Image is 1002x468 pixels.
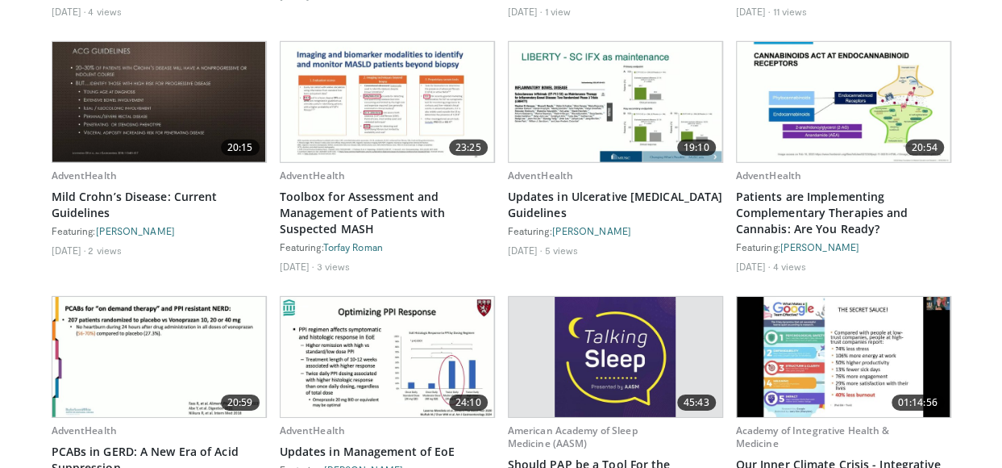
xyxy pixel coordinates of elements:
span: 23:25 [449,140,488,156]
li: 4 views [88,5,122,18]
a: 20:15 [52,42,266,162]
img: e47b802f-226c-453d-84d1-842cb69d0937.620x360_q85_upscale.jpg [52,297,266,417]
div: Featuring: [280,240,495,253]
div: Featuring: [508,224,723,237]
a: AdventHealth [52,169,117,182]
li: 4 views [772,260,806,273]
li: 11 views [772,5,807,18]
a: [PERSON_NAME] [552,225,631,236]
img: e8c6c249-bdeb-4cec-9ab6-35d78903b640.620x360_q85_upscale.jpg [555,297,675,417]
span: 20:54 [905,140,944,156]
a: [PERSON_NAME] [96,225,175,236]
a: 20:54 [737,42,950,162]
li: [DATE] [508,244,543,257]
a: Updates in Ulcerative [MEDICAL_DATA] Guidelines [508,189,723,221]
li: [DATE] [736,260,771,273]
li: 2 views [88,244,122,257]
span: 20:59 [221,395,260,411]
a: American Academy of Sleep Medicine (AASM) [508,424,638,450]
div: Featuring: [52,224,267,237]
div: Featuring: [736,240,951,253]
a: 23:25 [281,42,494,162]
li: 1 view [544,5,571,18]
a: [PERSON_NAME] [780,241,859,253]
img: f52107e8-82d3-493c-9999-ad8dff21c5a5.620x360_q85_upscale.jpg [281,297,494,417]
a: 45:43 [509,297,722,417]
span: 24:10 [449,395,488,411]
li: [DATE] [736,5,771,18]
a: AdventHealth [280,424,345,437]
a: AdventHealth [508,169,573,182]
a: AdventHealth [52,424,117,437]
img: 9b2ee6b0-c58b-4fac-9e1d-175d01a02b6c.620x360_q85_upscale.jpg [737,297,950,417]
img: 1605ca25-76c6-46c4-8a97-30358a24b6b1.620x360_q85_upscale.jpg [737,42,950,162]
img: fd96263e-ec9a-4897-8098-cf3fdd07f6f9.620x360_q85_upscale.jpg [52,42,266,162]
a: 19:10 [509,42,722,162]
a: Academy of Integrative Health & Medicine [736,424,890,450]
a: Updates in Management of EoE [280,444,495,460]
a: Toolbox for Assessment and Management of Patients with Suspected MASH [280,189,495,237]
span: 45:43 [677,395,716,411]
a: 01:14:56 [737,297,950,417]
li: [DATE] [52,244,86,257]
span: 20:15 [221,140,260,156]
a: AdventHealth [280,169,345,182]
span: 19:10 [677,140,716,156]
a: AdventHealth [736,169,801,182]
li: [DATE] [508,5,543,18]
li: 3 views [316,260,350,273]
img: f1e693c4-0ffc-4575-b714-555ac01f0f86.620x360_q85_upscale.jpg [281,42,494,162]
a: Patients are Implementing Complementary Therapies and Cannabis: Are You Ready? [736,189,951,237]
li: [DATE] [280,260,314,273]
a: 20:59 [52,297,266,417]
a: 24:10 [281,297,494,417]
li: 5 views [544,244,578,257]
a: Torfay Roman [323,241,383,253]
a: Mild Crohn’s Disease: Current Guidelines [52,189,267,221]
li: [DATE] [52,5,86,18]
span: 01:14:56 [892,395,944,411]
img: 86d06df9-b58e-402a-9001-4580e6a92848.620x360_q85_upscale.jpg [509,42,722,162]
